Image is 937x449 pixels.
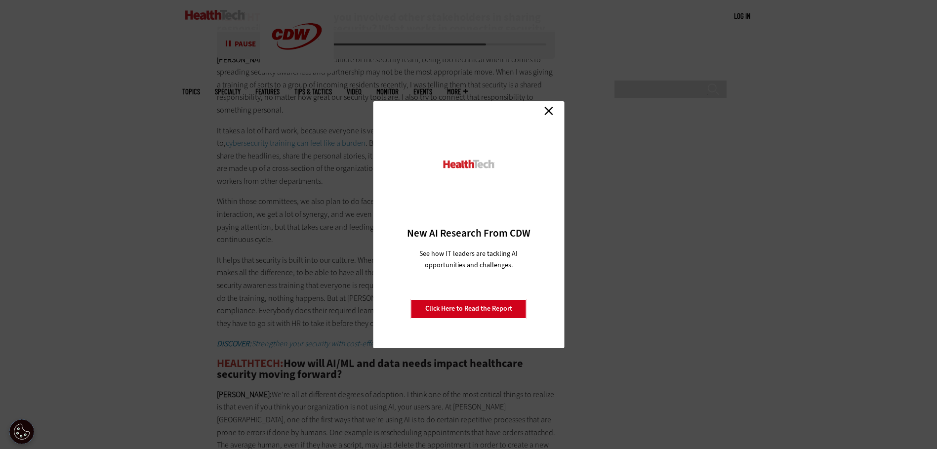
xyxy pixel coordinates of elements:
img: HealthTech_0.png [442,159,495,169]
h3: New AI Research From CDW [390,226,547,240]
a: Close [541,104,556,119]
button: Open Preferences [9,419,34,444]
a: Click Here to Read the Report [411,299,527,318]
p: See how IT leaders are tackling AI opportunities and challenges. [407,248,530,271]
div: Cookie Settings [9,419,34,444]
